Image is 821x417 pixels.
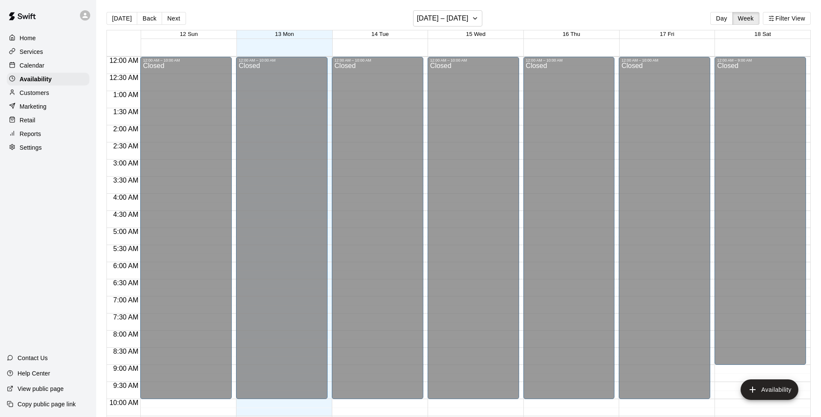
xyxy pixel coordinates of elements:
div: Closed [717,62,803,368]
button: Week [732,12,759,25]
span: 4:00 AM [111,194,141,201]
div: 12:00 AM – 10:00 AM [143,58,229,62]
div: 12:00 AM – 10:00 AM [621,58,708,62]
span: 12:00 AM [107,57,141,64]
button: Next [162,12,186,25]
div: 12:00 AM – 10:00 AM: Closed [236,57,328,399]
a: Marketing [7,100,89,113]
a: Services [7,45,89,58]
div: 12:00 AM – 10:00 AM: Closed [428,57,519,399]
button: 17 Fri [660,31,674,37]
span: 3:00 AM [111,160,141,167]
a: Calendar [7,59,89,72]
span: 1:00 AM [111,91,141,98]
span: 1:30 AM [111,108,141,115]
div: Closed [621,62,708,402]
a: Settings [7,141,89,154]
a: Availability [7,73,89,86]
button: add [741,379,798,400]
div: 12:00 AM – 10:00 AM [239,58,325,62]
button: 15 Wed [466,31,486,37]
h6: [DATE] – [DATE] [417,12,469,24]
div: Closed [239,62,325,402]
div: Closed [526,62,612,402]
p: Home [20,34,36,42]
span: 2:30 AM [111,142,141,150]
a: Retail [7,114,89,127]
div: 12:00 AM – 10:00 AM: Closed [523,57,615,399]
p: Customers [20,89,49,97]
span: 6:00 AM [111,262,141,269]
span: 9:00 AM [111,365,141,372]
div: 12:00 AM – 10:00 AM: Closed [619,57,710,399]
p: Services [20,47,43,56]
div: 12:00 AM – 9:00 AM: Closed [715,57,806,365]
button: 14 Tue [372,31,389,37]
p: View public page [18,384,64,393]
span: 9:30 AM [111,382,141,389]
span: 4:30 AM [111,211,141,218]
a: Reports [7,127,89,140]
p: Copy public page link [18,400,76,408]
div: 12:00 AM – 10:00 AM [526,58,612,62]
div: 12:00 AM – 10:00 AM: Closed [332,57,423,399]
span: 5:00 AM [111,228,141,235]
p: Contact Us [18,354,48,362]
p: Marketing [20,102,47,111]
button: Back [137,12,162,25]
span: 6:30 AM [111,279,141,287]
span: 7:00 AM [111,296,141,304]
div: 12:00 AM – 9:00 AM [717,58,803,62]
button: Filter View [763,12,811,25]
button: 16 Thu [563,31,580,37]
div: Closed [334,62,421,402]
p: Settings [20,143,42,152]
div: Closed [143,62,229,402]
div: Closed [430,62,517,402]
div: 12:00 AM – 10:00 AM [430,58,517,62]
button: 12 Sun [180,31,198,37]
button: 13 Mon [275,31,294,37]
button: [DATE] [106,12,137,25]
p: Calendar [20,61,44,70]
a: Customers [7,86,89,99]
span: 3:30 AM [111,177,141,184]
p: Retail [20,116,35,124]
span: 7:30 AM [111,313,141,321]
p: Reports [20,130,41,138]
p: Help Center [18,369,50,378]
span: 10:00 AM [107,399,141,406]
span: 12:30 AM [107,74,141,81]
div: 12:00 AM – 10:00 AM [334,58,421,62]
span: 5:30 AM [111,245,141,252]
button: 18 Sat [754,31,771,37]
span: 2:00 AM [111,125,141,133]
span: 8:30 AM [111,348,141,355]
span: 8:00 AM [111,331,141,338]
p: Availability [20,75,52,83]
button: Day [710,12,732,25]
div: 12:00 AM – 10:00 AM: Closed [140,57,232,399]
button: [DATE] – [DATE] [413,10,483,27]
a: Home [7,32,89,44]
